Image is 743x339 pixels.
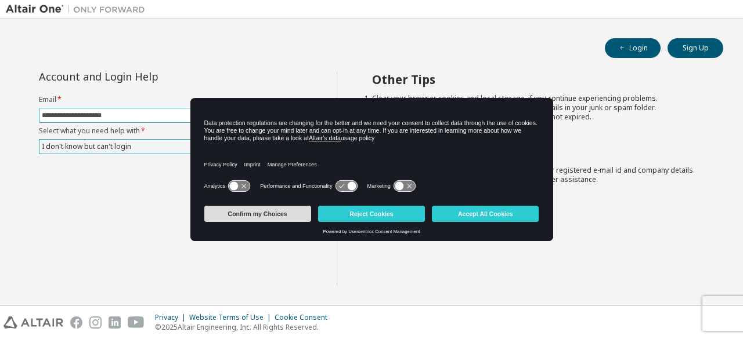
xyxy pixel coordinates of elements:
div: Website Terms of Use [189,313,275,322]
img: instagram.svg [89,316,102,329]
img: linkedin.svg [109,316,121,329]
button: Login [605,38,661,58]
h2: Other Tips [372,72,703,87]
div: Account and Login Help [39,72,251,81]
div: I don't know but can't login [39,140,303,154]
p: © 2025 Altair Engineering, Inc. All Rights Reserved. [155,322,334,332]
div: Cookie Consent [275,313,334,322]
button: Sign Up [668,38,723,58]
div: I don't know but can't login [40,140,133,153]
img: youtube.svg [128,316,145,329]
label: Email [39,95,304,104]
label: Select what you need help with [39,126,304,136]
div: Privacy [155,313,189,322]
img: Altair One [6,3,151,15]
img: facebook.svg [70,316,82,329]
li: Clear your browser cookies and local storage, if you continue experiencing problems. [372,94,703,103]
img: altair_logo.svg [3,316,63,329]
